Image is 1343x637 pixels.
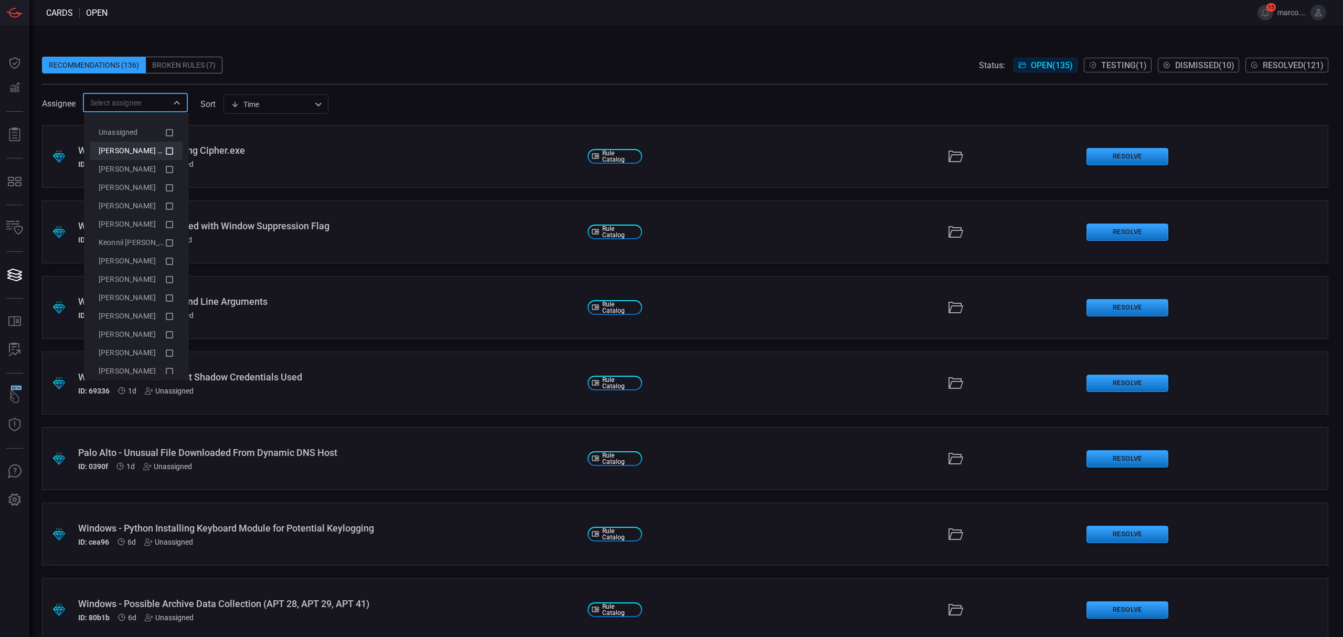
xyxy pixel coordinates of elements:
span: Open ( 135 ) [1031,60,1073,70]
span: [PERSON_NAME] [99,312,156,320]
div: Windows - Possible Archive Data Collection (APT 28, APT 29, APT 41) [78,598,579,609]
span: [PERSON_NAME] [99,165,156,173]
button: Wingman [2,384,27,409]
span: [PERSON_NAME] [99,348,156,357]
span: Resolved ( 121 ) [1263,60,1324,70]
button: Preferences [2,487,27,513]
button: Dashboard [2,50,27,76]
div: Recommendations (136) [42,57,146,73]
button: Open(135) [1014,58,1078,72]
div: Windows - Data Wiped using Cipher.exe [78,145,579,156]
button: Resolve [1086,450,1168,468]
span: Rule Catalog [602,226,638,238]
span: Rule Catalog [602,377,638,389]
button: Resolved(121) [1245,58,1328,72]
button: Resolve [1086,148,1168,165]
li: Dashley Castellano [90,215,183,233]
span: Sep 02, 2025 8:34 AM [126,462,135,471]
span: Aug 28, 2025 3:28 AM [127,538,136,546]
h5: ID: 0390f [78,462,108,471]
button: Cards [2,262,27,288]
div: Palo Alto - Unusual File Downloaded From Dynamic DNS Host [78,447,579,458]
div: Unassigned [145,613,194,622]
li: Nabeel Sohail [90,270,183,289]
div: Broken Rules (7) [146,57,222,73]
span: open [86,8,108,18]
span: Unassigned [99,128,138,136]
li: Paul Nsonga [90,307,183,325]
li: Alejandro Castillo [90,160,183,178]
h5: ID: cea96 [78,538,109,546]
span: [PERSON_NAME] [99,220,156,228]
span: 15 [1266,3,1276,12]
button: Close [169,95,184,110]
h5: ID: 69336 [78,387,110,395]
span: Dismissed ( 10 ) [1175,60,1234,70]
span: [PERSON_NAME] [99,183,156,192]
span: Testing ( 1 ) [1101,60,1147,70]
button: Ask Us A Question [2,459,27,484]
button: Resolve [1086,526,1168,543]
li: Keonnii Ashman [90,233,183,252]
li: Alex Diaz [90,178,183,197]
span: [PERSON_NAME] (Myself) [99,146,185,155]
button: Detections [2,76,27,101]
h5: ID: 80b1b [78,613,110,622]
span: [PERSON_NAME] [99,330,156,338]
div: Windows - WinRAR Executed with Window Suppression Flag [78,220,579,231]
span: Rule Catalog [602,150,638,163]
li: Nicholas Witte [90,289,183,307]
li: Tigran Terpandjian [90,344,183,362]
span: [PERSON_NAME] [99,367,156,375]
span: [PERSON_NAME] [99,293,156,302]
span: [PERSON_NAME] [99,257,156,265]
button: Resolve [1086,224,1168,241]
span: Status: [979,60,1005,70]
button: MITRE - Detection Posture [2,169,27,194]
h5: ID: 457b0 [78,160,110,168]
span: Rule Catalog [602,528,638,540]
span: Keonnii [PERSON_NAME] [99,238,182,247]
div: Windows - Certificate Trust Shadow Credentials Used [78,371,579,383]
span: Rule Catalog [602,603,638,616]
li: Bianca Reynolds [90,197,183,215]
li: Marco Villarruel (Myself) [90,142,183,160]
label: sort [200,99,216,109]
div: Unassigned [143,462,192,471]
button: Dismissed(10) [1158,58,1239,72]
span: Sep 02, 2025 8:34 AM [128,387,136,395]
button: Resolve [1086,375,1168,392]
li: Mosaab Sadeia [90,252,183,270]
button: Threat Intelligence [2,412,27,438]
li: Paul Patterson [90,325,183,344]
button: 15 [1257,5,1273,20]
button: ALERT ANALYSIS [2,337,27,363]
span: [PERSON_NAME] [99,201,156,210]
button: Testing(1) [1084,58,1152,72]
h5: ID: 72e90 [78,311,110,320]
h5: ID: bfb28 [78,236,108,244]
div: Windows - Python Installing Keyboard Module for Potential Keylogging [78,523,579,534]
div: Windows - Certify Command Line Arguments [78,296,579,307]
li: Tom Sunny [90,362,183,380]
button: Reports [2,122,27,147]
div: Unassigned [145,387,194,395]
div: Time [231,99,312,110]
span: marco.[PERSON_NAME] [1277,8,1306,17]
span: Aug 28, 2025 3:28 AM [128,613,136,622]
input: Select assignee [86,96,167,109]
button: Inventory [2,216,27,241]
span: Assignee [42,99,76,109]
button: Resolve [1086,601,1168,619]
button: Rule Catalog [2,309,27,334]
span: [PERSON_NAME] [99,275,156,283]
div: Unassigned [144,538,193,546]
button: Resolve [1086,299,1168,316]
span: Cards [46,8,73,18]
span: Rule Catalog [602,301,638,314]
span: Rule Catalog [602,452,638,465]
li: Unassigned [90,123,183,142]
